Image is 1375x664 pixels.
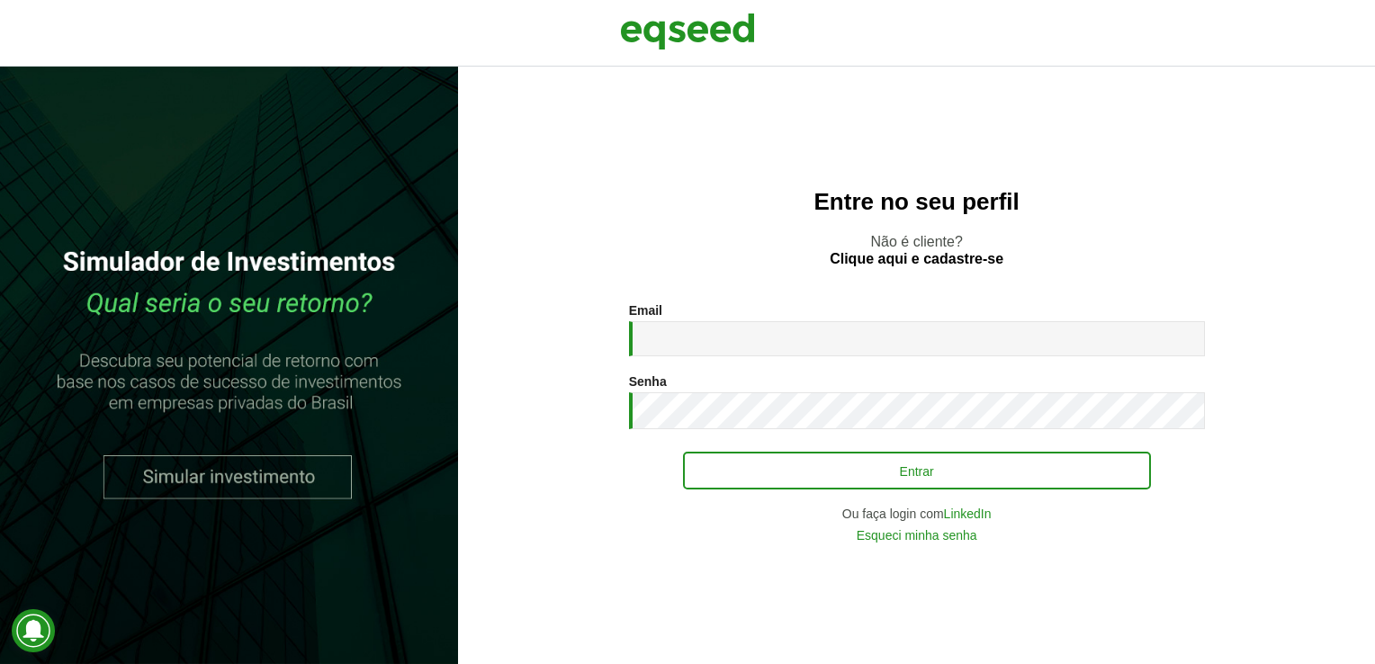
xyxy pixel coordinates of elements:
[620,9,755,54] img: EqSeed Logo
[494,189,1339,215] h2: Entre no seu perfil
[683,452,1151,489] button: Entrar
[629,304,662,317] label: Email
[629,507,1205,520] div: Ou faça login com
[494,233,1339,267] p: Não é cliente?
[629,375,667,388] label: Senha
[944,507,992,520] a: LinkedIn
[830,252,1003,266] a: Clique aqui e cadastre-se
[857,529,977,542] a: Esqueci minha senha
